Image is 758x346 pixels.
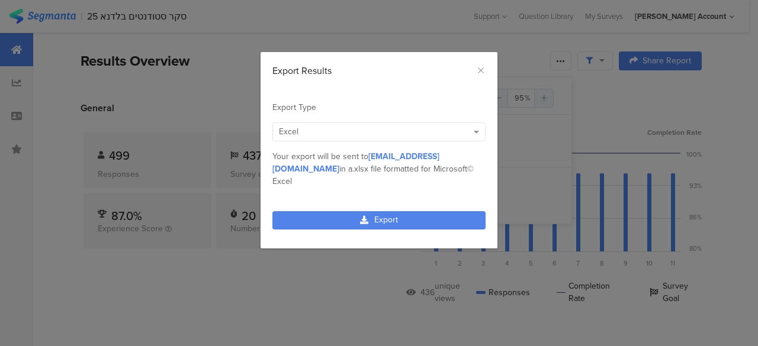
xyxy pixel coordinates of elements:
[272,211,486,229] a: Export
[476,64,486,77] button: Close
[272,163,474,187] span: .xlsx file formatted for Microsoft© Excel
[261,52,497,248] div: dialog
[272,150,486,187] div: Your export will be sent to in a
[272,101,486,114] div: Export Type
[279,125,298,138] span: Excel
[272,64,486,77] div: Export Results
[272,150,439,175] span: [EMAIL_ADDRESS][DOMAIN_NAME]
